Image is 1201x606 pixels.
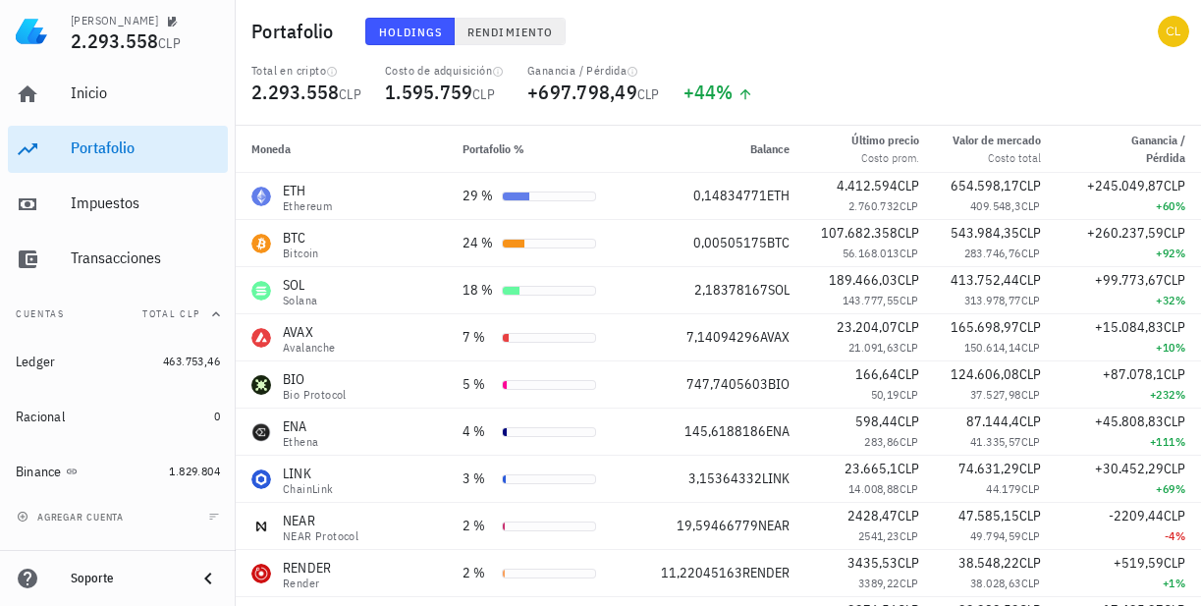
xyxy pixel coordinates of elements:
span: 166,64 [855,365,898,383]
span: 44.179 [986,481,1020,496]
div: +44 [683,83,753,102]
span: CLP [1021,293,1041,307]
div: Portafolio [71,138,220,157]
div: LINK [283,464,334,483]
span: 747,7405603 [686,375,768,393]
div: ENA [283,416,318,436]
div: 2 % [463,563,494,583]
span: CLP [1021,528,1041,543]
span: CLP [900,293,919,307]
th: Balance: Sin ordenar. Pulse para ordenar de forma ascendente. [612,126,805,173]
h1: Portafolio [251,16,342,47]
div: Valor de mercado [953,132,1041,149]
div: Soporte [71,571,181,586]
span: ENA [766,422,790,440]
span: CLP [1021,481,1041,496]
th: Portafolio %: Sin ordenar. Pulse para ordenar de forma ascendente. [447,126,612,173]
div: +1 [1072,574,1185,593]
span: Portafolio % [463,141,524,156]
span: CLP [900,481,919,496]
div: +69 [1072,479,1185,499]
div: Transacciones [71,248,220,267]
div: Bio Protocol [283,389,347,401]
div: BTC-icon [251,234,271,253]
span: CLP [1019,413,1041,430]
span: 11,22045163 [661,564,742,581]
div: 24 % [463,233,494,253]
span: CLP [1021,576,1041,590]
div: 18 % [463,280,494,301]
div: [PERSON_NAME] [71,13,158,28]
span: 21.091,63 [848,340,900,355]
div: Ganancia / Pérdida [527,63,660,79]
span: 165.698,97 [951,318,1019,336]
span: 7,14094296 [686,328,760,346]
span: 143.777,55 [843,293,900,307]
span: CLP [339,85,361,103]
span: Ganancia / Pérdida [1131,133,1185,166]
span: 654.598,17 [951,177,1019,194]
span: CLP [900,576,919,590]
span: CLP [1021,434,1041,449]
img: LedgiFi [16,16,47,47]
span: 37.527,98 [970,387,1021,402]
span: CLP [898,224,919,242]
th: Ganancia / Pérdida: Sin ordenar. Pulse para ordenar de forma ascendente. [1057,126,1201,173]
span: CLP [898,177,919,194]
span: 543.984,35 [951,224,1019,242]
a: Inicio [8,71,228,118]
span: ETH [767,187,790,204]
span: % [716,79,733,105]
span: +45.808,83 [1095,413,1164,430]
span: CLP [1164,271,1185,289]
div: Costo total [953,149,1041,167]
span: 2.293.558 [251,79,339,105]
span: Moneda [251,141,291,156]
span: CLP [1164,318,1185,336]
span: Holdings [378,25,443,39]
div: Ethereum [283,200,332,212]
div: 3 % [463,468,494,489]
span: 598,44 [855,413,898,430]
span: -2209,44 [1109,507,1164,524]
span: CLP [472,85,495,103]
a: Binance 1.829.804 [8,448,228,495]
div: Inicio [71,83,220,102]
span: CLP [1021,246,1041,260]
div: +10 [1072,338,1185,358]
span: CLP [898,460,919,477]
span: 87.144,4 [966,413,1019,430]
span: +30.452,29 [1095,460,1164,477]
span: CLP [900,434,919,449]
span: 145,6188186 [684,422,766,440]
span: 463.753,46 [163,354,220,368]
span: 0 [214,409,220,423]
div: NEAR Protocol [283,530,358,542]
span: 409.548,3 [970,198,1021,213]
span: CLP [1019,271,1041,289]
div: +92 [1072,244,1185,263]
span: 124.606,08 [951,365,1019,383]
span: % [1175,387,1185,402]
span: 107.682.358 [821,224,898,242]
div: 2 % [463,516,494,536]
span: 189.466,03 [829,271,898,289]
span: 2,18378167 [694,281,768,299]
div: SOL [283,275,317,295]
span: CLP [1019,177,1041,194]
span: 0,00505175 [693,234,767,251]
span: % [1175,481,1185,496]
div: NEAR [283,511,358,530]
span: CLP [158,34,181,52]
span: 3435,53 [847,554,898,572]
span: 14.008,88 [848,481,900,496]
div: BTC [283,228,319,248]
span: 1.595.759 [385,79,472,105]
div: LINK-icon [251,469,271,489]
a: Transacciones [8,236,228,283]
span: CLP [898,271,919,289]
span: CLP [1019,507,1041,524]
div: avatar [1158,16,1189,47]
span: 23.204,07 [837,318,898,336]
span: CLP [1021,198,1041,213]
